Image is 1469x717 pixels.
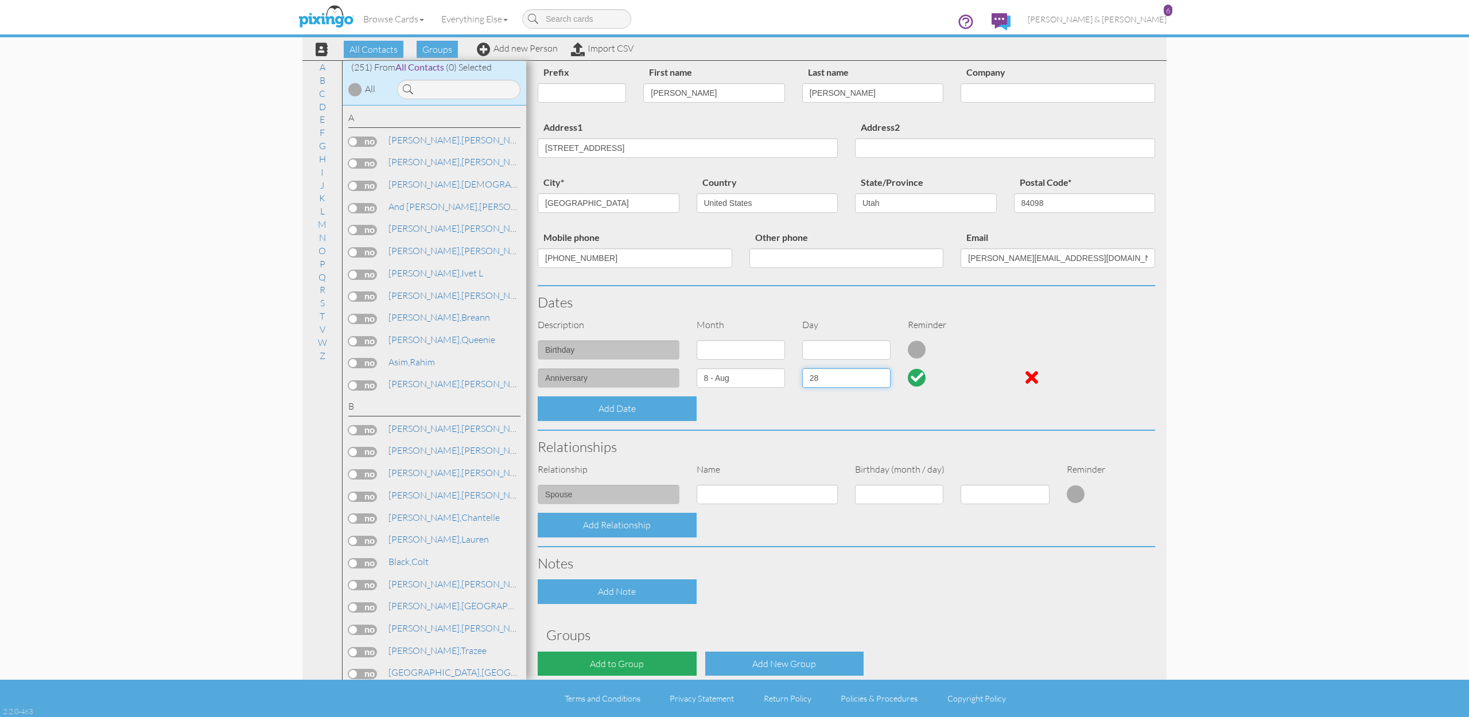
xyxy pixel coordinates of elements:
[538,396,697,421] div: Add Date
[312,217,332,231] a: M
[296,3,356,32] img: pixingo logo
[1019,5,1175,34] a: [PERSON_NAME] & [PERSON_NAME] 6
[388,423,461,434] span: [PERSON_NAME],
[387,511,501,524] a: Chantelle
[571,42,634,54] a: Import CSV
[802,65,854,80] label: Last name
[388,467,461,478] span: [PERSON_NAME],
[387,355,436,369] a: Rahim
[388,533,461,545] span: [PERSON_NAME],
[538,295,1155,310] h3: Dates
[1014,175,1077,190] label: Postal Code*
[313,87,331,100] a: C
[947,693,1006,703] a: Copyright Policy
[387,488,534,502] a: [PERSON_NAME]
[477,42,558,54] a: Add new Person
[388,378,461,389] span: [PERSON_NAME],
[314,322,331,336] a: V
[313,100,332,114] a: D
[688,463,847,476] div: Name
[314,60,331,74] a: A
[313,231,332,244] a: N
[387,333,496,346] a: Queenie
[388,290,461,301] span: [PERSON_NAME],
[538,485,679,504] input: (e.g. Friend, Daughter)
[313,152,332,166] a: H
[388,667,481,678] span: [GEOGRAPHIC_DATA],
[312,336,333,349] a: W
[314,73,331,87] a: B
[314,126,331,139] a: F
[314,283,331,297] a: R
[992,13,1011,30] img: comments.svg
[314,296,331,310] a: S
[841,693,918,703] a: Policies & Procedures
[387,177,562,191] a: [DEMOGRAPHIC_DATA]
[388,512,461,523] span: [PERSON_NAME],
[1164,5,1172,16] div: 6
[387,665,574,679] a: [GEOGRAPHIC_DATA]
[313,191,331,205] a: K
[387,310,491,324] a: Breann
[388,600,461,611] span: [PERSON_NAME],
[387,221,534,235] a: [PERSON_NAME]
[387,155,534,169] a: [PERSON_NAME]
[387,532,490,546] a: Lauren
[538,439,1155,454] h3: Relationships
[688,318,794,332] div: Month
[855,175,929,190] label: State/Province
[3,706,33,716] div: 2.2.0-463
[388,578,461,590] span: [PERSON_NAME],
[538,175,570,190] label: city*
[344,41,403,58] span: All Contacts
[794,318,899,332] div: Day
[388,311,461,323] span: [PERSON_NAME],
[314,178,330,192] a: J
[388,334,461,345] span: [PERSON_NAME],
[387,443,534,457] a: [PERSON_NAME]
[387,466,534,480] a: [PERSON_NAME]
[538,652,697,676] div: Add to Group
[546,628,1147,642] h3: Groups
[697,175,743,190] label: Country
[387,577,534,591] a: [PERSON_NAME]
[387,599,554,613] a: [GEOGRAPHIC_DATA]
[313,244,332,258] a: O
[388,201,479,212] span: and [PERSON_NAME],
[388,356,410,368] span: Asim,
[314,204,331,218] a: L
[538,513,697,537] div: Add Relationship
[387,644,488,657] a: Trazee
[433,5,516,33] a: Everything Else
[343,61,526,74] div: (251) From
[388,556,411,567] span: Black,
[388,622,461,634] span: [PERSON_NAME],
[764,693,811,703] a: Return Policy
[387,133,534,147] a: [PERSON_NAME]
[565,693,640,703] a: Terms and Conditions
[387,555,430,568] a: Colt
[643,65,698,80] label: First name
[387,266,484,280] a: Ivet L
[387,200,634,213] a: [PERSON_NAME]
[313,139,332,153] a: G
[388,178,461,190] span: [PERSON_NAME],
[749,230,814,246] label: Other phone
[388,156,461,167] span: [PERSON_NAME],
[388,489,461,501] span: [PERSON_NAME],
[529,463,688,476] div: Relationship
[538,65,575,80] label: Prefix
[387,377,534,391] a: [PERSON_NAME]
[961,230,994,246] label: Email
[1058,463,1111,476] div: Reminder
[529,318,688,332] div: Description
[388,245,461,256] span: [PERSON_NAME],
[538,230,605,246] label: Mobile phone
[670,693,734,703] a: Privacy Statement
[387,621,534,635] a: [PERSON_NAME]
[314,349,331,363] a: Z
[395,61,444,72] span: All Contacts
[538,556,1155,571] h3: Notes
[348,400,520,416] div: B
[348,111,520,128] div: A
